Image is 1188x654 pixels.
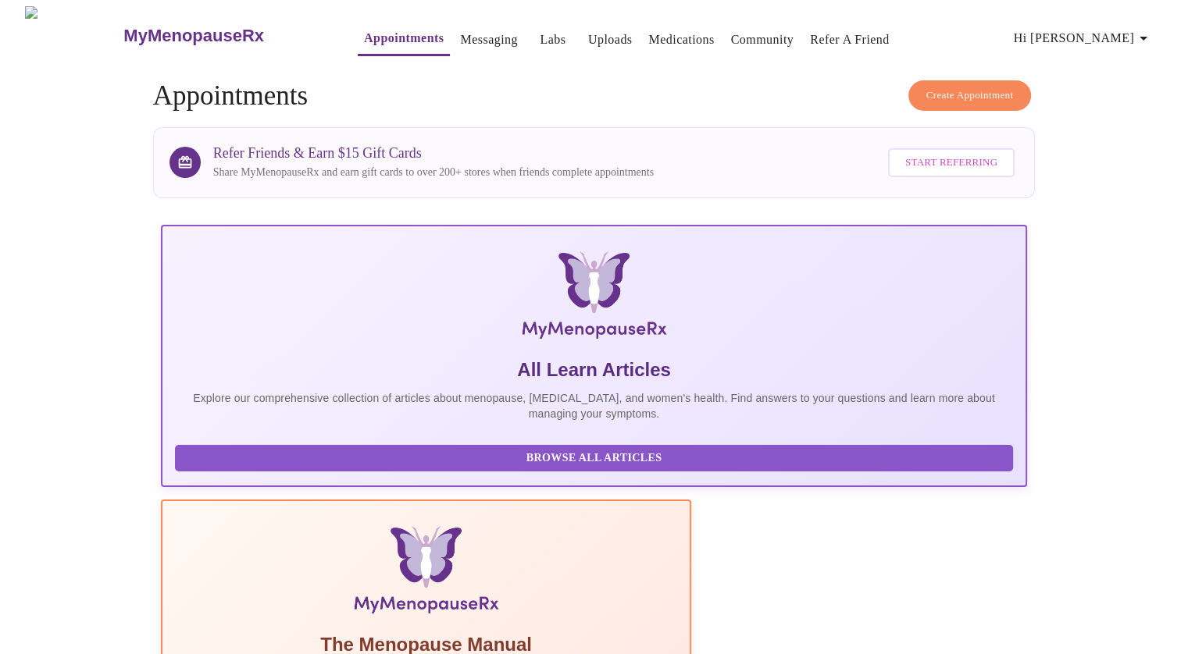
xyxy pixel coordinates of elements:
button: Medications [642,24,720,55]
a: Appointments [364,27,444,49]
button: Messaging [454,24,523,55]
h3: MyMenopauseRx [123,26,264,46]
a: Uploads [588,29,633,51]
a: Start Referring [884,140,1019,185]
a: Medications [648,29,714,51]
button: Hi [PERSON_NAME] [1008,23,1159,54]
button: Community [725,24,801,55]
span: Browse All Articles [191,449,998,468]
a: Labs [540,29,565,51]
button: Create Appointment [908,80,1032,111]
span: Hi [PERSON_NAME] [1014,27,1153,49]
h3: Refer Friends & Earn $15 Gift Cards [213,145,654,162]
h4: Appointments [153,80,1036,112]
img: MyMenopauseRx Logo [305,251,883,345]
button: Uploads [582,24,639,55]
img: MyMenopauseRx Logo [25,6,122,65]
button: Start Referring [888,148,1015,177]
a: MyMenopauseRx [122,9,326,63]
h5: All Learn Articles [175,357,1014,382]
button: Browse All Articles [175,445,1014,472]
a: Browse All Articles [175,450,1018,464]
img: Menopause Manual [255,526,598,620]
p: Share MyMenopauseRx and earn gift cards to over 200+ stores when friends complete appointments [213,165,654,180]
button: Refer a Friend [804,24,896,55]
span: Start Referring [905,154,997,172]
p: Explore our comprehensive collection of articles about menopause, [MEDICAL_DATA], and women's hea... [175,390,1014,421]
a: Refer a Friend [810,29,890,51]
button: Appointments [358,23,450,56]
span: Create Appointment [926,87,1014,105]
a: Community [731,29,794,51]
a: Messaging [460,29,517,51]
button: Labs [528,24,578,55]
